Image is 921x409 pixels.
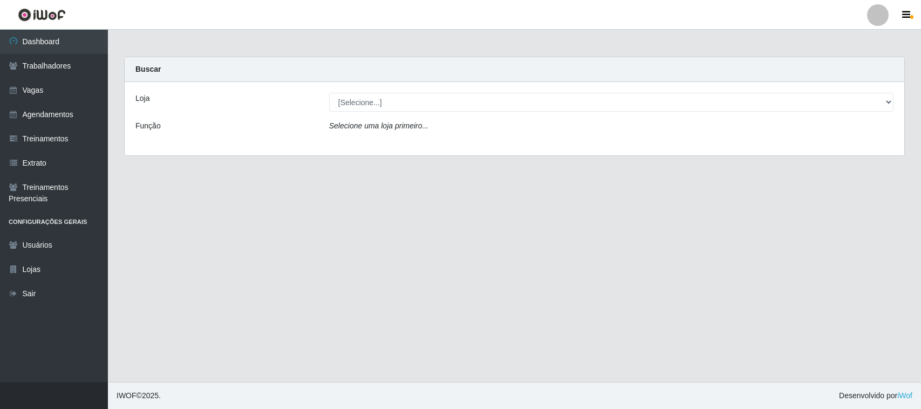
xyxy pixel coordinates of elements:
[18,8,66,22] img: CoreUI Logo
[135,93,149,104] label: Loja
[897,391,912,400] a: iWof
[135,120,161,132] label: Função
[117,390,161,401] span: © 2025 .
[117,391,137,400] span: IWOF
[839,390,912,401] span: Desenvolvido por
[329,121,428,130] i: Selecione uma loja primeiro...
[135,65,161,73] strong: Buscar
